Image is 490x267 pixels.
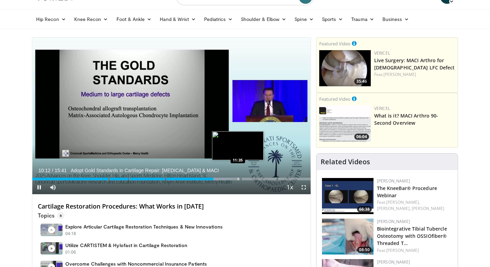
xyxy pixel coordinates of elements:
img: 14934b67-7d06-479f-8b24-1e3c477188f5.150x105_q85_crop-smart_upscale.jpg [322,219,374,255]
small: Featured Video [319,41,350,47]
a: 08:50 [322,219,374,255]
button: Mute [46,180,60,194]
h4: Utilize CARTISTEM & Hylofast in Cartilage Restoration [65,242,187,248]
a: Shoulder & Elbow [237,12,290,26]
span: / [52,168,53,173]
span: 35:46 [354,78,369,85]
span: Adopt Gold Standards in Cartilage Repair: [MEDICAL_DATA] & MACI [71,167,219,174]
p: Topics [38,212,65,219]
a: Hand & Wrist [156,12,200,26]
a: Vericel [374,105,390,111]
a: Spine [290,12,318,26]
a: 35:46 [319,50,371,86]
a: [PERSON_NAME] [377,178,410,184]
img: fc62288f-2adf-48f5-a98b-740dd39a21f3.150x105_q85_crop-smart_upscale.jpg [322,178,374,214]
span: 66:38 [357,206,372,212]
div: Feat. [377,247,452,254]
a: Trauma [347,12,378,26]
h4: Cartilage Restoration Procedures: What Works in [DATE] [38,203,305,210]
span: 06:04 [354,134,369,140]
h4: Overcome Challenges with Noncommercial Insurance Patients [65,261,207,267]
span: 6 [57,212,65,219]
h4: Related Videos [321,158,370,166]
p: 01:06 [65,249,76,255]
a: Business [378,12,413,26]
span: 08:50 [357,247,372,253]
a: What is it? MACI Arthro 90-Second Overview [374,112,438,126]
a: Vericel [374,50,390,56]
a: [PERSON_NAME], [386,199,420,205]
a: Live Surgery: MACI Arthro for [DEMOGRAPHIC_DATA] LFC Defect [374,57,455,71]
img: eb023345-1e2d-4374-a840-ddbc99f8c97c.150x105_q85_crop-smart_upscale.jpg [319,50,371,86]
h4: Explore Articular Cartilage Restoration Techniques & New Innovations [65,224,223,230]
button: Pause [32,180,46,194]
a: Foot & Ankle [112,12,156,26]
p: 04:18 [65,231,76,237]
a: Pediatrics [200,12,237,26]
span: 10:12 [38,168,51,173]
a: [PERSON_NAME] [383,71,416,77]
small: Featured Video [319,96,350,102]
button: Playback Rate [283,180,297,194]
a: [PERSON_NAME] [412,205,444,211]
img: image.jpeg [212,131,264,160]
a: Sports [318,12,347,26]
video-js: Video Player [32,38,311,194]
a: [PERSON_NAME], [377,205,411,211]
a: 06:04 [319,105,371,142]
a: Biointegrative Tibial Tubercle Osteotomy with OSSIOfiber® Threaded T… [377,225,447,246]
div: Feat. [377,199,452,212]
a: [PERSON_NAME] [386,247,419,253]
a: Knee Recon [70,12,112,26]
a: Hip Recon [32,12,70,26]
div: Feat. [374,71,455,78]
div: Progress Bar [32,178,311,180]
a: 66:38 [322,178,374,214]
a: [PERSON_NAME] [377,219,410,224]
button: Fullscreen [297,180,311,194]
a: [PERSON_NAME] [377,259,410,265]
img: aa6cc8ed-3dbf-4b6a-8d82-4a06f68b6688.150x105_q85_crop-smart_upscale.jpg [319,105,371,142]
span: 15:41 [55,168,67,173]
a: The KneeBar® Procedure Webinar [377,185,437,199]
